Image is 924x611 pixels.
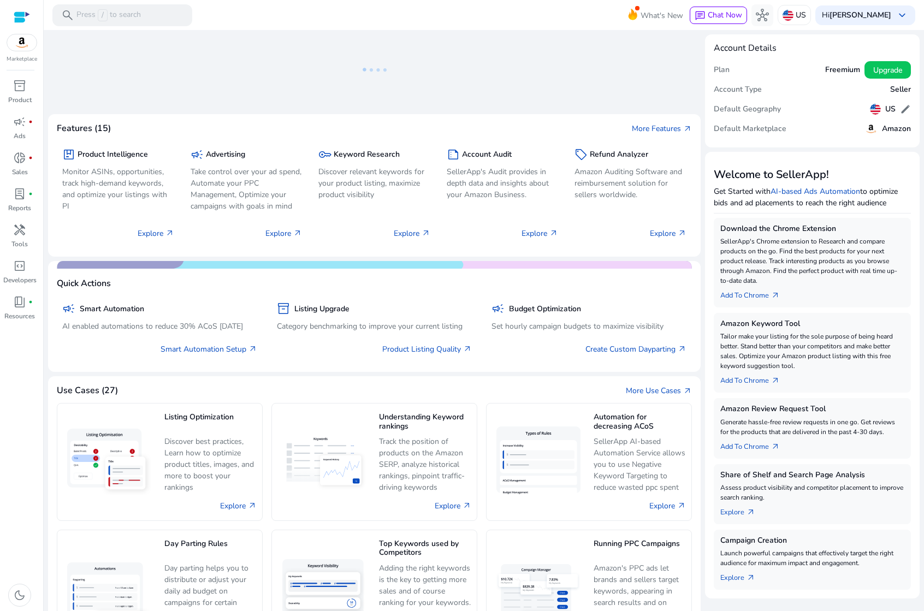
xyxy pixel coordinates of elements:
[830,10,891,20] b: [PERSON_NAME]
[165,229,174,238] span: arrow_outward
[747,573,755,582] span: arrow_outward
[379,436,472,493] p: Track the position of products on the Amazon SERP, analyze historical rankings, pinpoint traffic-...
[63,424,156,500] img: Listing Optimization
[57,278,111,289] h4: Quick Actions
[28,192,33,196] span: fiber_manual_record
[447,166,559,200] p: SellerApp's Audit provides in depth data and insights about your Amazon Business.
[720,437,789,452] a: Add To Chrome
[294,305,350,314] h5: Listing Upgrade
[7,55,37,63] p: Marketplace
[138,228,174,239] p: Explore
[491,302,505,315] span: campaign
[864,61,911,79] button: Upgrade
[11,239,28,249] p: Tools
[585,343,686,355] a: Create Custom Dayparting
[28,156,33,160] span: fiber_manual_record
[720,502,764,518] a: Explorearrow_outward
[649,500,686,512] a: Explore
[293,229,302,238] span: arrow_outward
[678,345,686,353] span: arrow_outward
[8,95,32,105] p: Product
[318,148,331,161] span: key
[509,305,581,314] h5: Budget Optimization
[720,568,764,583] a: Explorearrow_outward
[626,385,692,396] a: More Use Casesarrow_outward
[248,345,257,353] span: arrow_outward
[12,167,28,177] p: Sales
[708,10,742,20] span: Chat Now
[164,413,257,432] h5: Listing Optimization
[78,150,148,159] h5: Product Intelligence
[756,9,769,22] span: hub
[890,85,911,94] h5: Seller
[641,6,683,25] span: What's New
[3,275,37,285] p: Developers
[13,223,26,236] span: handyman
[206,150,245,159] h5: Advertising
[771,291,780,300] span: arrow_outward
[80,305,144,314] h5: Smart Automation
[161,343,257,355] a: Smart Automation Setup
[751,4,773,26] button: hub
[714,186,911,209] p: Get Started with to optimize bids and ad placements to reach the right audience
[394,228,430,239] p: Explore
[825,66,860,75] h5: Freemium
[277,430,370,494] img: Understanding Keyword rankings
[590,150,648,159] h5: Refund Analyzer
[632,123,692,134] a: More Featuresarrow_outward
[277,321,472,332] p: Category benchmarking to improve your current listing
[796,5,806,25] p: US
[447,148,460,161] span: summarize
[720,224,904,234] h5: Download the Chrome Extension
[720,236,904,286] p: SellerApp's Chrome extension to Research and compare products on the go. Find the best products f...
[714,124,786,134] h5: Default Marketplace
[900,104,911,115] span: edit
[7,34,37,51] img: amazon.svg
[783,10,793,21] img: us.svg
[164,436,257,493] p: Discover best practices, Learn how to optimize product titles, images, and more to boost your ran...
[714,105,781,114] h5: Default Geography
[13,151,26,164] span: donut_small
[594,436,686,493] p: SellerApp AI-based Automation Service allows you to use Negative Keyword Targeting to reduce wast...
[57,123,111,134] h4: Features (15)
[164,539,257,559] h5: Day Parting Rules
[379,413,472,432] h5: Understanding Keyword rankings
[678,229,686,238] span: arrow_outward
[491,321,686,332] p: Set hourly campaign budgets to maximize visibility
[4,311,35,321] p: Resources
[13,259,26,272] span: code_blocks
[28,120,33,124] span: fiber_manual_record
[822,11,891,19] p: Hi
[714,85,762,94] h5: Account Type
[594,413,686,432] h5: Automation for decreasing ACoS
[574,166,686,200] p: Amazon Auditing Software and reimbursement solution for sellers worldwide.
[771,186,860,197] a: AI-based Ads Automation
[522,228,558,239] p: Explore
[885,105,896,114] h5: US
[720,536,904,545] h5: Campaign Creation
[720,319,904,329] h5: Amazon Keyword Tool
[463,501,471,510] span: arrow_outward
[334,150,400,159] h5: Keyword Research
[62,166,174,212] p: Monitor ASINs, opportunities, track high-demand keywords, and optimize your listings with PI
[720,548,904,568] p: Launch powerful campaigns that effectively target the right audience for maximum impact and engag...
[76,9,141,21] p: Press to search
[13,79,26,92] span: inventory_2
[771,442,780,451] span: arrow_outward
[382,343,472,355] a: Product Listing Quality
[277,302,290,315] span: inventory_2
[714,43,777,54] h4: Account Details
[57,385,118,396] h4: Use Cases (27)
[714,168,911,181] h3: Welcome to SellerApp!
[13,295,26,309] span: book_4
[191,148,204,161] span: campaign
[549,229,558,238] span: arrow_outward
[62,302,75,315] span: campaign
[864,122,878,135] img: amazon.svg
[13,187,26,200] span: lab_profile
[720,471,904,480] h5: Share of Shelf and Search Page Analysis
[683,124,692,133] span: arrow_outward
[690,7,747,24] button: chatChat Now
[771,376,780,385] span: arrow_outward
[650,228,686,239] p: Explore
